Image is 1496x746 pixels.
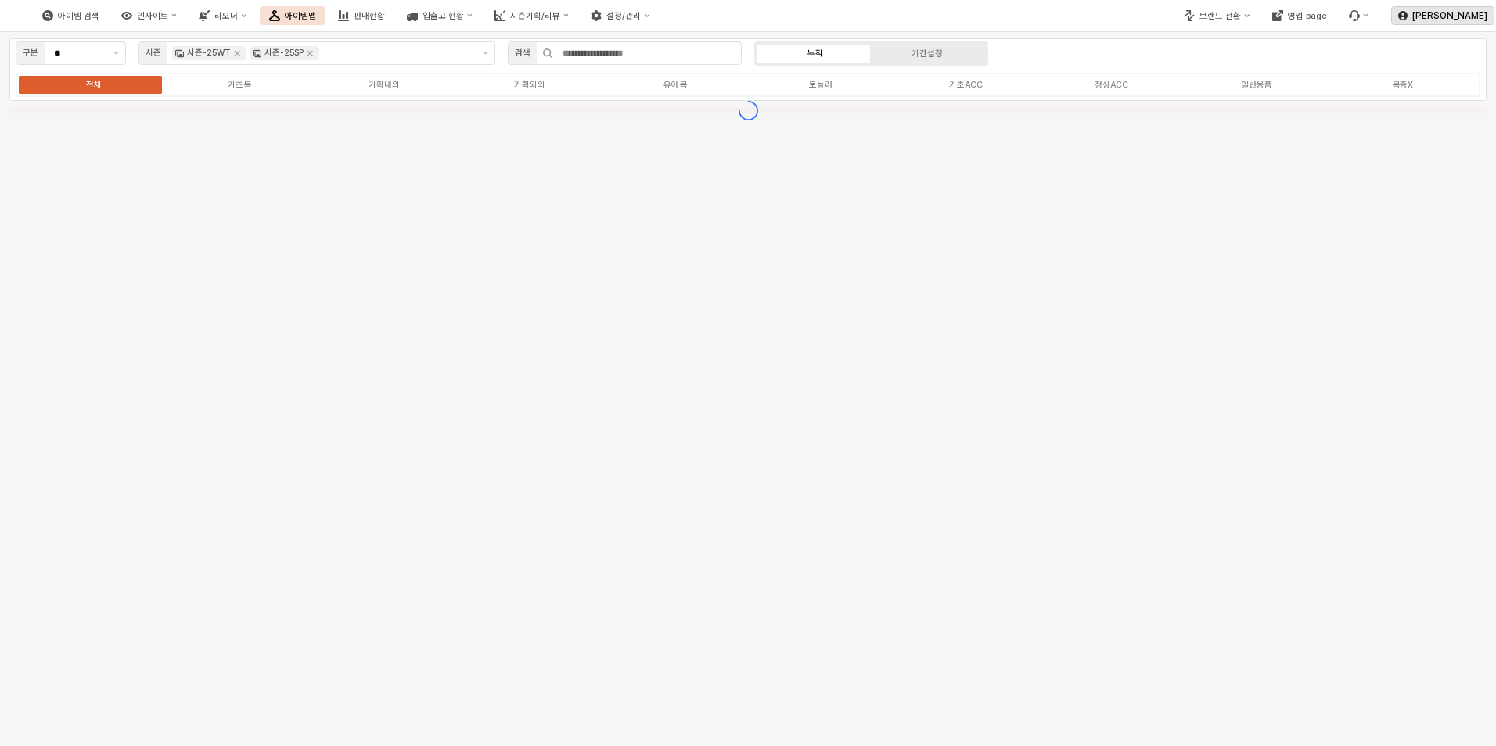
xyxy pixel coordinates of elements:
button: 브랜드 전환 [1174,6,1259,25]
div: 정상ACC [1095,80,1128,90]
button: [PERSON_NAME] [1391,6,1494,25]
div: 누적 [807,48,823,59]
div: 브랜드 전환 [1199,11,1241,21]
label: 전체 [21,78,167,91]
div: Menu item 6 [1340,6,1378,25]
div: 기초ACC [949,80,983,90]
button: 인사이트 [112,6,186,25]
div: 일반용품 [1241,80,1272,90]
label: 복종X [1329,78,1475,91]
div: 토들러 [809,80,833,90]
button: 판매현황 [329,6,394,25]
button: 리오더 [189,6,256,25]
div: 아이템맵 [285,11,316,21]
div: 기간설정 [912,48,943,59]
label: 기간설정 [872,47,984,60]
button: 입출고 현황 [397,6,482,25]
div: Remove 시즌-25SP [307,50,313,56]
button: 아이템맵 [260,6,325,25]
div: 입출고 현황 [423,11,464,21]
label: 누적 [760,47,872,60]
label: 정상ACC [1039,78,1185,91]
div: 인사이트 [137,11,168,21]
button: 제안 사항 표시 [476,42,494,64]
label: 기획외의 [457,78,602,91]
label: 토들러 [748,78,894,91]
div: 아이템 검색 [58,11,99,21]
div: 기초복 [228,80,251,90]
button: 영업 page [1263,6,1336,25]
button: 설정/관리 [581,6,659,25]
div: 시즌-25SP [264,46,304,60]
div: 시즌 [146,46,161,60]
div: 시즌기획/리뷰 [510,11,560,21]
label: 기초ACC [894,78,1039,91]
div: 유아복 [663,80,687,90]
div: 리오더 [214,11,238,21]
div: 판매현황 [354,11,385,21]
label: 유아복 [602,78,748,91]
label: 기초복 [167,78,312,91]
div: 기획외의 [514,80,545,90]
label: 기획내의 [312,78,458,91]
div: 시즌-25WT [187,46,231,60]
div: 검색 [515,46,530,60]
div: 복종X [1392,80,1413,90]
button: 시즌기획/리뷰 [485,6,578,25]
label: 일반용품 [1184,78,1329,91]
div: Remove 시즌-25WT [234,50,240,56]
div: 영업 page [1288,11,1327,21]
div: 전체 [86,80,102,90]
button: 아이템 검색 [33,6,109,25]
div: 설정/관리 [606,11,641,21]
div: 기획내의 [369,80,400,90]
div: 구분 [23,46,38,60]
p: [PERSON_NAME] [1412,9,1487,22]
button: 제안 사항 표시 [107,42,125,64]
